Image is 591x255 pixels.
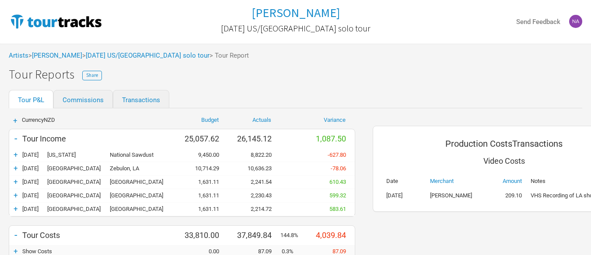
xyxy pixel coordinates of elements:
[329,206,346,212] span: 583.61
[252,6,340,20] a: [PERSON_NAME]
[86,72,98,78] span: Share
[328,152,346,158] span: -627.80
[175,179,228,185] div: 1,631.11
[382,188,426,203] td: [DATE]
[22,165,110,172] div: Los Angeles
[110,192,175,199] div: St Pancras Old Church
[569,15,582,28] img: Tash
[175,231,228,240] div: 33,810.00
[210,52,249,59] span: > Tour Report
[22,152,110,158] div: New York
[9,90,53,108] a: Tour P&L
[316,231,346,240] span: 4,039.84
[175,134,228,143] div: 25,057.62
[9,164,22,172] div: +
[516,18,560,26] strong: Send Feedback
[426,188,491,203] td: [PERSON_NAME]
[9,52,28,59] a: Artists
[175,192,228,199] div: 1,631.11
[221,19,371,38] a: [DATE] US/[GEOGRAPHIC_DATA] solo tour
[22,206,38,212] span: [DATE]
[86,52,210,59] a: [DATE] US/[GEOGRAPHIC_DATA] solo tour
[9,204,22,213] div: +
[110,206,175,212] div: St Pancras Old Church
[22,152,38,158] span: [DATE]
[331,165,346,172] span: -78.06
[113,90,169,108] a: Transactions
[228,248,280,255] div: 87.09
[491,188,526,203] td: 209.10
[22,165,38,172] span: [DATE]
[22,179,38,185] span: [DATE]
[28,52,82,59] span: >
[228,231,280,240] div: 37,849.84
[22,192,110,199] div: London
[22,134,175,143] div: Tour Income
[228,206,280,212] div: 2,214.72
[329,179,346,185] span: 610.43
[175,165,228,172] div: 10,714.29
[332,248,346,255] span: 87.09
[382,174,426,188] th: Date
[22,231,175,240] div: Tour Costs
[9,229,22,241] div: -
[228,134,280,143] div: 26,145.12
[426,174,491,188] th: Merchant
[324,117,346,123] a: Variance
[82,71,102,80] button: Share
[221,24,371,33] h2: [DATE] US/[GEOGRAPHIC_DATA] solo tour
[228,179,280,185] div: 2,241.54
[491,174,526,188] th: Amount
[280,232,302,238] div: 144.8%
[329,192,346,199] span: 599.32
[9,191,22,200] div: +
[53,90,113,108] a: Commissions
[228,165,280,172] div: 10,636.23
[22,192,38,199] span: [DATE]
[228,152,280,158] div: 8,822.20
[32,52,82,59] a: [PERSON_NAME]
[228,192,280,199] div: 2,230.43
[22,248,175,255] div: Show Costs
[110,179,175,185] div: St Pancras Old Church
[110,152,175,158] div: National Sawdust
[9,177,22,186] div: +
[9,132,22,145] div: -
[252,5,340,21] h1: [PERSON_NAME]
[22,117,55,123] span: Currency NZD
[9,68,102,81] h1: Tour Reports
[9,150,22,159] div: +
[22,206,110,212] div: London
[175,152,228,158] div: 9,450.00
[201,117,219,123] a: Budget
[22,179,110,185] div: London
[110,165,175,172] div: Zebulon, LA
[316,134,346,143] span: 1,087.50
[82,52,210,59] span: >
[175,248,228,255] div: 0.00
[252,117,271,123] a: Actuals
[9,13,103,30] img: TourTracks
[9,117,22,124] div: +
[280,248,302,255] div: 0.3%
[175,206,228,212] div: 1,631.11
